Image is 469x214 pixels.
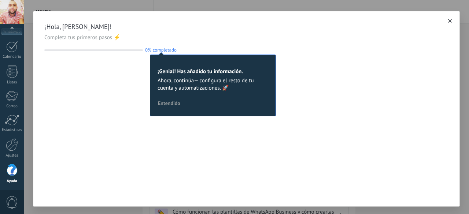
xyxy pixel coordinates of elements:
[1,104,23,109] div: Correo
[155,98,184,109] button: Entendido
[158,68,268,75] h2: ¡Genial! Has añadido tu información.
[1,153,23,158] div: Ajustes
[1,55,23,59] div: Calendario
[1,80,23,85] div: Listas
[145,47,177,53] span: 0% completado
[44,34,448,41] span: Completa tus primeros pasos ⚡
[158,101,180,106] span: Entendido
[1,179,23,184] div: Ayuda
[44,22,448,31] span: ¡Hola, [PERSON_NAME]!
[158,77,268,92] span: Ahora, continúa— configura el resto de tu cuenta y automatizaciones. 🚀
[1,128,23,132] div: Estadísticas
